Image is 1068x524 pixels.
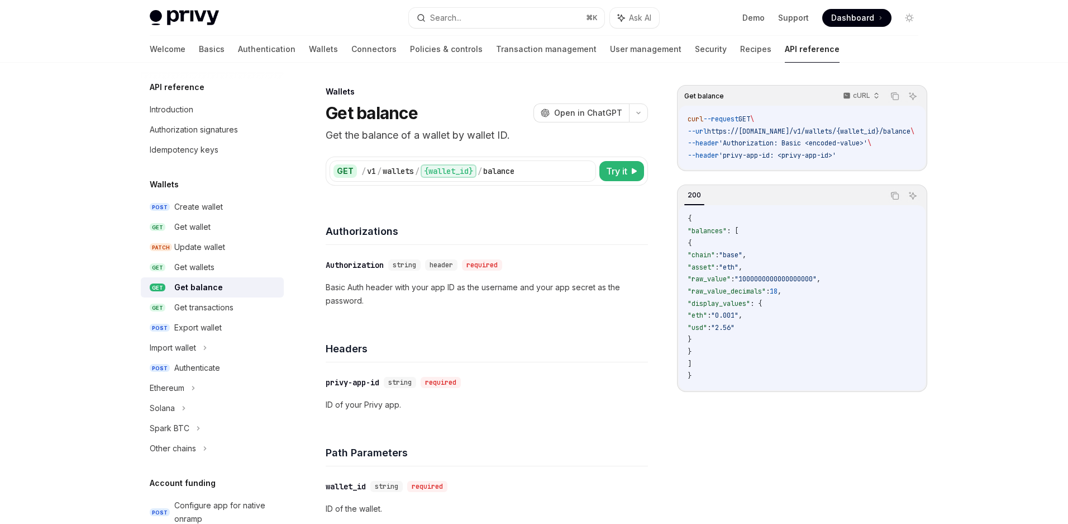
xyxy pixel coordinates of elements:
span: "balances" [688,226,727,235]
button: cURL [837,87,884,106]
div: privy-app-id [326,377,379,388]
span: "eth" [688,311,707,320]
p: Basic Auth header with your app ID as the username and your app secret as the password. [326,281,648,308]
span: "raw_value" [688,275,731,284]
a: Idempotency keys [141,140,284,160]
a: Authentication [238,36,295,63]
span: \ [910,127,914,136]
span: \ [867,139,871,148]
span: GET [150,223,165,232]
span: , [778,287,781,296]
span: GET [150,263,165,272]
div: GET [333,164,357,178]
h4: Path Parameters [326,445,648,460]
div: wallets [383,166,414,177]
div: v1 [367,166,376,177]
span: "base" [719,251,742,259]
span: Dashboard [831,12,874,23]
span: : [731,275,735,284]
img: light logo [150,10,219,26]
div: Other chains [150,442,196,455]
div: required [462,259,502,271]
span: string [388,378,412,387]
span: POST [150,324,170,332]
span: { [688,214,692,223]
div: Get wallet [174,220,211,234]
span: https://[DOMAIN_NAME]/v1/wallets/{wallet_id}/balance [707,127,910,136]
div: required [421,377,461,388]
a: GETGet wallet [141,217,284,237]
button: Ask AI [610,8,659,28]
div: Export wallet [174,321,222,334]
div: Create wallet [174,200,223,214]
span: POST [150,364,170,372]
div: Search... [430,11,461,25]
div: balance [483,166,514,177]
span: Get balance [684,92,724,101]
h5: API reference [150,81,204,94]
span: , [742,251,746,259]
span: \ [750,115,754,124]
span: "raw_value_decimals" [688,287,766,296]
button: Toggle dark mode [900,9,918,27]
a: GETGet transactions [141,298,284,318]
div: / [478,166,482,177]
div: Wallets [326,86,648,97]
span: ] [688,360,692,369]
a: API reference [785,36,840,63]
div: wallet_id [326,481,366,492]
a: PATCHUpdate wallet [141,237,284,257]
span: "asset" [688,263,715,272]
span: "usd" [688,323,707,332]
a: GETGet wallets [141,257,284,277]
span: : [715,251,719,259]
a: Authorization signatures [141,120,284,140]
button: Copy the contents from the code block [888,188,902,203]
h4: Authorizations [326,224,648,239]
span: --header [688,151,719,160]
span: : [707,323,711,332]
span: --request [703,115,738,124]
span: } [688,335,692,344]
div: Import wallet [150,341,196,355]
span: "1000000000000000000" [735,275,817,284]
div: Authorization [326,259,384,271]
h4: Headers [326,341,648,356]
div: required [407,481,447,492]
a: POSTAuthenticate [141,358,284,378]
a: POSTCreate wallet [141,197,284,217]
span: Ask AI [629,12,651,23]
span: "eth" [719,263,738,272]
span: header [430,261,453,270]
span: } [688,371,692,380]
a: User management [610,36,681,63]
button: Try it [599,161,644,181]
div: / [361,166,366,177]
a: Policies & controls [410,36,483,63]
div: Authenticate [174,361,220,375]
div: / [415,166,419,177]
a: Welcome [150,36,185,63]
a: Dashboard [822,9,891,27]
span: Open in ChatGPT [554,107,622,119]
span: Try it [606,164,627,178]
button: Search...⌘K [409,8,604,28]
p: ID of your Privy app. [326,398,648,412]
a: Connectors [351,36,397,63]
a: GETGet balance [141,277,284,298]
div: / [377,166,382,177]
span: GET [150,284,165,292]
span: "2.56" [711,323,735,332]
a: POSTExport wallet [141,318,284,338]
span: : [707,311,711,320]
span: { [688,239,692,248]
a: Security [695,36,727,63]
button: Ask AI [905,188,920,203]
span: 'Authorization: Basic <encoded-value>' [719,139,867,148]
div: 200 [684,188,704,202]
div: {wallet_id} [421,164,476,178]
span: 'privy-app-id: <privy-app-id>' [719,151,836,160]
span: , [738,263,742,272]
button: Open in ChatGPT [533,103,629,122]
a: Basics [199,36,225,63]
